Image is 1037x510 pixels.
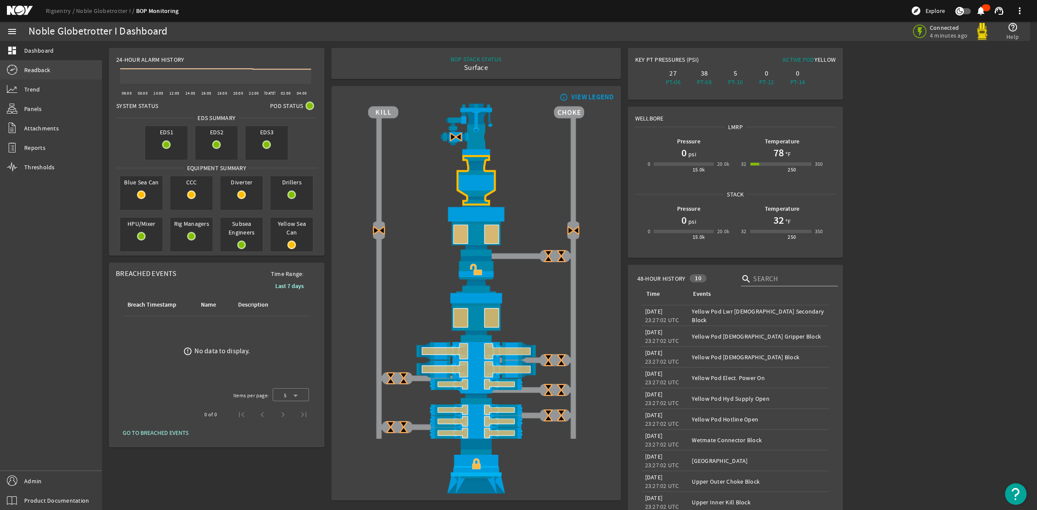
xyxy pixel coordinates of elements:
[753,78,780,86] div: PT-12
[911,6,921,16] mat-icon: explore
[555,383,568,396] img: ValveCloseBlock.png
[451,55,502,63] div: BOP STACK STATUS
[994,6,1004,16] mat-icon: support_agent
[449,130,462,143] img: Valve2CloseBlock.png
[677,137,700,146] b: Pressure
[645,420,679,428] legacy-datetime-component: 23:27:02 UTC
[783,56,814,63] span: Active Pod
[645,307,663,315] legacy-datetime-component: [DATE]
[368,155,584,205] img: FlexJoint_Fault.png
[122,91,132,96] text: 06:00
[681,213,687,227] h1: 0
[645,440,679,448] legacy-datetime-component: 23:27:02 UTC
[183,347,192,356] mat-icon: error_outline
[238,300,268,310] div: Description
[725,123,746,131] span: LMRP
[116,101,158,110] span: System Status
[926,6,945,15] span: Explore
[368,256,584,291] img: RiserConnectorUnlockBlock.png
[645,473,663,481] legacy-datetime-component: [DATE]
[659,78,687,86] div: PT-06
[645,390,663,398] legacy-datetime-component: [DATE]
[368,378,584,390] img: PipeRamOpenBlock.png
[120,176,162,188] span: Blue Sea Can
[29,27,168,36] div: Noble Globetrotter I Dashboard
[1008,22,1018,32] mat-icon: help_outline
[201,91,211,96] text: 16:00
[281,91,291,96] text: 02:00
[194,114,239,122] span: EDS SUMMARY
[264,91,276,96] text: [DATE]
[784,217,791,226] span: °F
[681,146,687,160] h1: 0
[24,477,41,485] span: Admin
[645,411,663,419] legacy-datetime-component: [DATE]
[765,137,800,146] b: Temperature
[233,91,243,96] text: 20:00
[384,421,397,434] img: ValveCloseBlock.png
[635,55,735,67] div: Key PT Pressures (PSI)
[692,374,826,382] div: Yellow Pod Elect. Power On
[116,55,184,64] span: 24-Hour Alarm History
[753,274,831,284] input: Search
[645,328,663,336] legacy-datetime-component: [DATE]
[194,347,250,355] div: No data to display.
[692,394,826,403] div: Yellow Pod Hyd Supply Open
[646,289,660,299] div: Time
[692,456,826,465] div: [GEOGRAPHIC_DATA]
[201,300,216,310] div: Name
[24,496,89,505] span: Product Documentation
[249,91,259,96] text: 22:00
[693,289,711,299] div: Events
[368,342,584,360] img: ShearRamOpenBlock.png
[645,370,663,377] legacy-datetime-component: [DATE]
[648,160,650,168] div: 0
[116,425,195,440] button: GO TO BREACHED EVENTS
[76,7,136,15] a: Noble Globetrotter I
[773,146,784,160] h1: 78
[268,278,311,294] button: Last 7 days
[542,354,555,367] img: ValveCloseBlock.png
[722,69,749,78] div: 5
[264,269,311,278] span: Time Range:
[976,6,986,16] mat-icon: notifications
[765,205,800,213] b: Temperature
[645,453,663,460] legacy-datetime-component: [DATE]
[368,427,584,439] img: PipeRamOpenBlock.png
[397,372,410,385] img: ValveCloseBlock.png
[127,300,176,310] div: Breach Timestamp
[753,69,780,78] div: 0
[200,300,226,310] div: Name
[659,69,687,78] div: 27
[567,224,580,237] img: Valve2CloseBlock.png
[1006,32,1019,41] span: Help
[645,289,682,299] div: Time
[184,164,249,172] span: Equipment Summary
[930,24,967,32] span: Connected
[170,218,213,230] span: Rig Managers
[648,227,650,236] div: 0
[645,461,679,469] legacy-datetime-component: 23:27:02 UTC
[220,218,263,238] span: Subsea Engineers
[693,233,705,241] div: 15.0k
[814,56,836,63] span: Yellow
[555,250,568,263] img: ValveCloseBlock.png
[692,415,826,424] div: Yellow Pod Hotline Open
[973,23,991,40] img: Yellowpod.svg
[116,269,176,278] span: Breached Events
[741,227,747,236] div: 32
[233,391,269,400] div: Items per page:
[24,105,42,113] span: Panels
[153,91,163,96] text: 10:00
[741,274,751,284] i: search
[692,289,822,299] div: Events
[687,150,696,158] span: psi
[145,126,188,138] span: EDS1
[170,176,213,188] span: CCC
[220,176,263,188] span: Diverter
[368,206,584,256] img: UpperAnnularOpenBlock.png
[368,360,584,378] img: ShearRamOpenBlock.png
[368,415,584,427] img: PipeRamOpenBlock.png
[645,316,679,324] legacy-datetime-component: 23:27:02 UTC
[368,390,584,404] img: BopBodyShearBottom.png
